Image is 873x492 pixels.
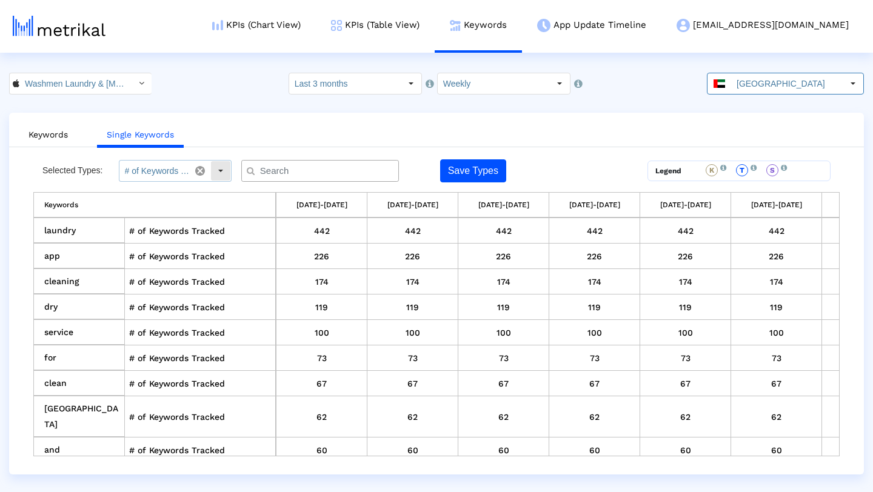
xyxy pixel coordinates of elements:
[125,269,276,294] td: # of Keywords Tracked
[706,164,718,176] div: K
[458,345,549,371] td: 73
[367,437,458,463] td: 60
[549,294,640,320] td: 119
[677,19,690,32] img: my-account-menu-icon.png
[210,161,231,181] div: Select
[367,294,458,320] td: 119
[125,371,276,396] td: # of Keywords Tracked
[125,320,276,345] td: # of Keywords Tracked
[367,345,458,371] td: 73
[34,244,125,269] td: app
[276,294,367,320] td: 119
[549,396,640,437] td: 62
[97,124,184,148] a: Single Keywords
[458,437,549,463] td: 60
[125,244,276,269] td: # of Keywords Tracked
[731,218,822,244] td: 442
[13,16,105,36] img: metrical-logo-light.png
[34,218,125,244] td: laundry
[549,73,570,94] div: Select
[458,371,549,396] td: 67
[34,294,125,320] td: dry
[34,320,125,345] td: service
[34,269,125,294] td: cleaning
[276,396,367,437] td: 62
[648,161,699,181] td: Legend
[125,218,276,244] td: # of Keywords Tracked
[731,396,822,437] td: 62
[34,437,125,463] td: and
[549,371,640,396] td: 67
[212,20,223,30] img: kpi-chart-menu-icon.png
[640,294,731,320] td: 119
[731,244,822,269] td: 226
[458,269,549,294] td: 174
[549,244,640,269] td: 226
[34,371,125,396] td: clean
[549,437,640,463] td: 60
[640,345,731,371] td: 73
[276,193,367,218] th: [DATE]-[DATE]
[731,320,822,345] td: 100
[367,193,458,218] th: [DATE]-[DATE]
[731,294,822,320] td: 119
[34,193,276,218] th: Keywords
[125,396,276,437] td: # of Keywords Tracked
[458,218,549,244] td: 442
[276,269,367,294] td: 174
[131,73,152,94] div: Select
[537,19,550,32] img: app-update-menu-icon.png
[367,218,458,244] td: 442
[125,345,276,371] td: # of Keywords Tracked
[367,244,458,269] td: 226
[458,244,549,269] td: 226
[549,320,640,345] td: 100
[367,269,458,294] td: 174
[640,396,731,437] td: 62
[458,320,549,345] td: 100
[731,371,822,396] td: 67
[276,345,367,371] td: 73
[440,159,506,182] button: Save Types
[276,244,367,269] td: 226
[731,345,822,371] td: 73
[125,294,276,320] td: # of Keywords Tracked
[331,20,342,31] img: kpi-table-menu-icon.png
[731,269,822,294] td: 174
[549,193,640,218] th: [DATE]-[DATE]
[34,345,125,371] td: for
[549,269,640,294] td: 174
[843,73,863,94] div: Select
[640,437,731,463] td: 60
[276,437,367,463] td: 60
[640,269,731,294] td: 174
[276,218,367,244] td: 442
[549,218,640,244] td: 442
[640,320,731,345] td: 100
[640,218,731,244] td: 442
[367,320,458,345] td: 100
[34,396,125,437] td: [GEOGRAPHIC_DATA]
[458,193,549,218] th: [DATE]-[DATE]
[19,124,78,146] a: Keywords
[640,244,731,269] td: 226
[731,193,822,218] th: [DATE]-[DATE]
[549,345,640,371] td: 73
[766,164,778,176] div: S
[276,371,367,396] td: 67
[640,371,731,396] td: 67
[125,437,276,463] td: # of Keywords Tracked
[736,164,748,176] div: T
[640,193,731,218] th: [DATE]-[DATE]
[458,294,549,320] td: 119
[731,437,822,463] td: 60
[367,396,458,437] td: 62
[450,20,461,31] img: keywords.png
[252,165,394,178] input: Search
[276,320,367,345] td: 100
[458,396,549,437] td: 62
[42,160,119,182] div: Selected Types:
[401,73,421,94] div: Select
[367,371,458,396] td: 67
